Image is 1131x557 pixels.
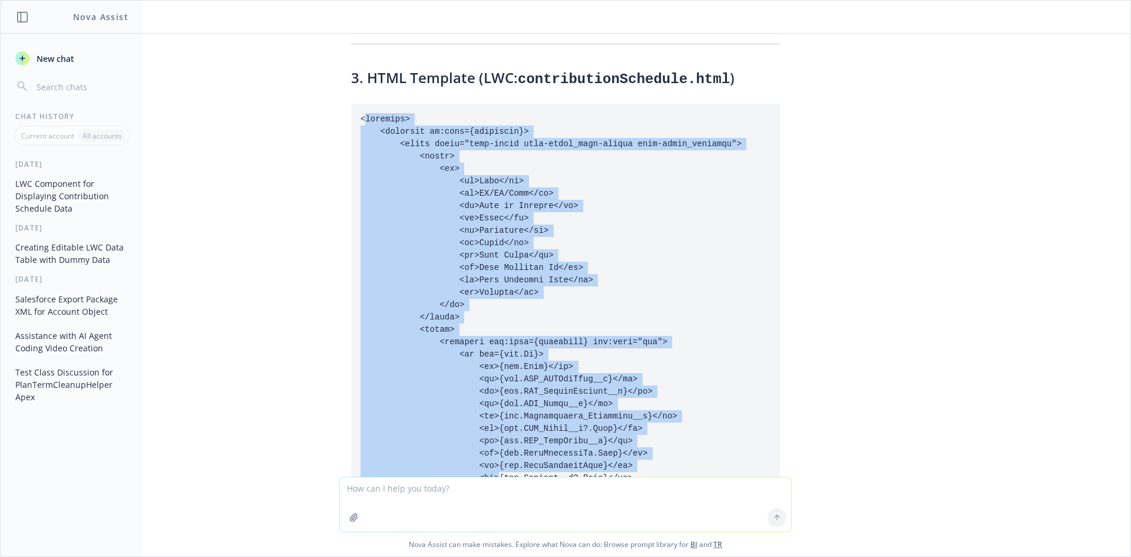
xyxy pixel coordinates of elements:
code: contributionSchedule.html [518,71,730,87]
h1: Nova Assist [73,11,128,23]
p: All accounts [82,131,122,141]
button: Creating Editable LWC Data Table with Dummy Data [11,238,133,269]
h3: 3. HTML Template (LWC: ) [351,68,780,90]
p: Current account [21,131,74,141]
button: New chat [11,48,133,69]
div: [DATE] [1,274,142,284]
button: Assistance with AI Agent Coding Video Creation [11,326,133,358]
a: BI [690,539,697,549]
input: Search chats [34,78,128,95]
div: [DATE] [1,223,142,233]
a: TR [713,539,722,549]
span: New chat [34,52,74,65]
div: [DATE] [1,159,142,169]
button: LWC Component for Displaying Contribution Schedule Data [11,174,133,218]
button: Test Class Discussion for PlanTermCleanupHelper Apex [11,362,133,407]
div: Chat History [1,111,142,121]
span: Nova Assist can make mistakes. Explore what Nova can do: Browse prompt library for and [5,532,1126,556]
button: Salesforce Export Package XML for Account Object [11,289,133,321]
